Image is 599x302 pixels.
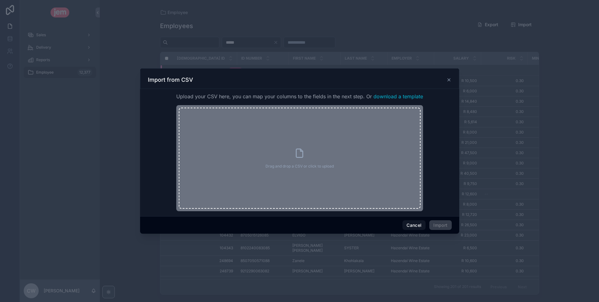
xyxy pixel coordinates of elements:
span: Upload your CSV here, you can map your columns to the fields in the next step. Or [176,93,423,100]
button: Cancel [402,220,426,230]
h3: Import from CSV [148,76,193,84]
button: download a template [373,93,423,100]
span: Drag and drop a CSV or click to upload [265,164,334,169]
